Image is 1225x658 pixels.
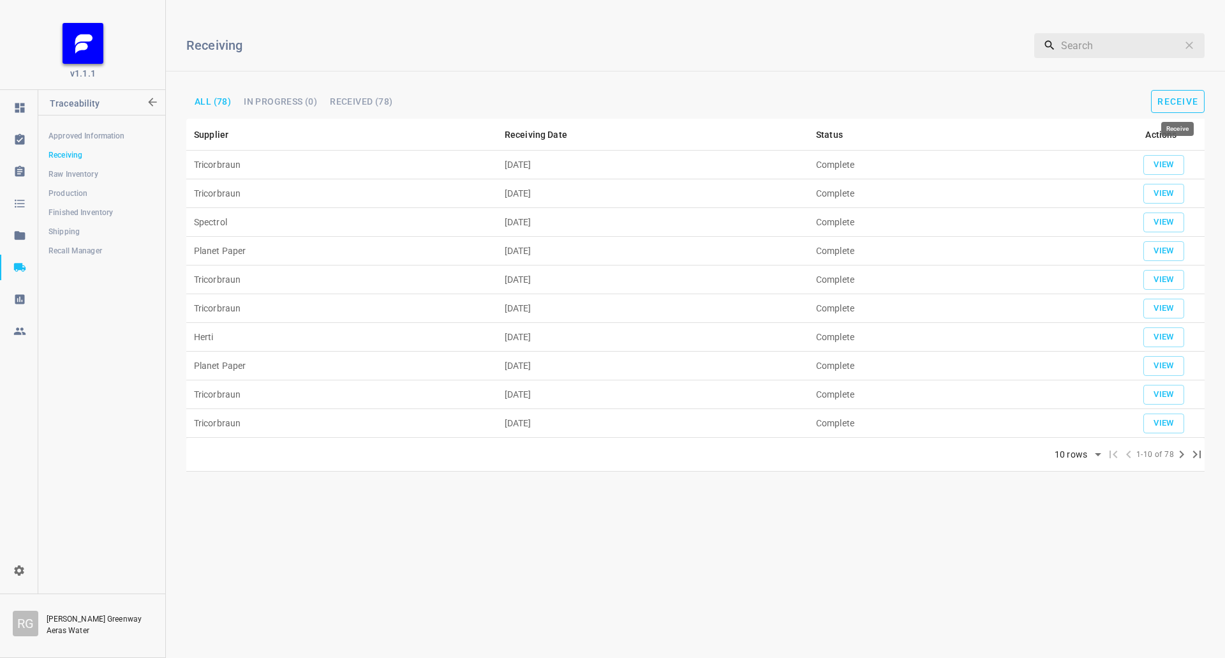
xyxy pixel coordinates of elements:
td: Complete [808,151,1118,179]
span: Receiving Date [505,127,584,142]
span: Receiving [48,149,154,161]
span: Production [48,187,154,200]
span: Shipping [48,225,154,238]
td: Complete [808,179,1118,208]
span: All (78) [195,97,231,106]
button: View [1143,155,1184,175]
span: View [1150,273,1178,287]
span: v1.1.1 [70,67,96,80]
td: [DATE] [497,265,808,294]
td: Complete [808,380,1118,409]
button: View [1143,385,1184,405]
span: Next Page [1174,447,1189,462]
a: Shipping [38,219,165,244]
td: Herti [186,323,497,352]
td: Planet Paper [186,352,497,380]
td: [DATE] [497,323,808,352]
a: Receiving [38,142,165,168]
td: Tricorbraun [186,179,497,208]
button: View [1143,184,1184,204]
span: View [1150,416,1178,431]
span: View [1150,301,1178,316]
td: Tricorbraun [186,151,497,179]
span: View [1150,330,1178,345]
td: Spectrol [186,208,497,237]
span: Supplier [194,127,245,142]
h6: Receiving [186,35,852,56]
td: Tricorbraun [186,409,497,438]
td: Complete [808,352,1118,380]
span: View [1150,186,1178,201]
td: [DATE] [497,294,808,323]
td: [DATE] [497,352,808,380]
button: View [1143,213,1184,232]
button: In progress (0) [239,93,322,110]
td: [DATE] [497,409,808,438]
svg: Search [1043,39,1056,52]
a: Approved Information [38,123,165,149]
div: Receiving Date [505,127,567,142]
td: Tricorbraun [186,294,497,323]
span: Recall Manager [48,244,154,257]
button: View [1143,327,1184,347]
button: View [1143,356,1184,376]
td: [DATE] [497,208,808,237]
input: Search [1061,33,1178,58]
button: View [1143,299,1184,318]
td: Planet Paper [186,237,497,265]
p: [PERSON_NAME] Greenway [47,613,152,625]
td: Complete [808,208,1118,237]
button: Received (78) [325,93,397,110]
button: View [1143,270,1184,290]
a: Production [38,181,165,206]
button: View [1143,241,1184,261]
span: Raw Inventory [48,168,154,181]
span: View [1150,215,1178,230]
span: First Page [1106,447,1121,462]
td: [DATE] [497,179,808,208]
td: [DATE] [497,380,808,409]
span: View [1150,387,1178,402]
button: View [1143,414,1184,433]
div: 10 rows [1046,445,1106,465]
button: Receive [1151,90,1205,113]
div: 10 rows [1051,449,1090,460]
a: Recall Manager [38,238,165,264]
td: Tricorbraun [186,265,497,294]
span: Approved Information [48,130,154,142]
td: Complete [808,323,1118,352]
span: Last Page [1189,447,1205,462]
img: FB_Logo_Reversed_RGB_Icon.895fbf61.png [63,23,103,64]
td: Tricorbraun [186,380,497,409]
p: Traceability [50,90,145,121]
p: Aeras Water [47,625,149,636]
span: View [1150,244,1178,258]
a: Raw Inventory [38,161,165,187]
button: All (78) [189,93,236,110]
span: In progress (0) [244,97,317,106]
td: Complete [808,237,1118,265]
span: Received (78) [330,97,392,106]
div: Status [816,127,843,142]
td: Complete [808,294,1118,323]
div: R G [13,611,38,636]
span: Receive [1157,96,1198,107]
span: View [1150,359,1178,373]
td: Complete [808,409,1118,438]
td: Complete [808,265,1118,294]
span: View [1150,158,1178,172]
span: 1-10 of 78 [1136,449,1174,461]
a: Finished Inventory [38,200,165,225]
span: Finished Inventory [48,206,154,219]
td: [DATE] [497,151,808,179]
span: Status [816,127,859,142]
span: Previous Page [1121,447,1136,462]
